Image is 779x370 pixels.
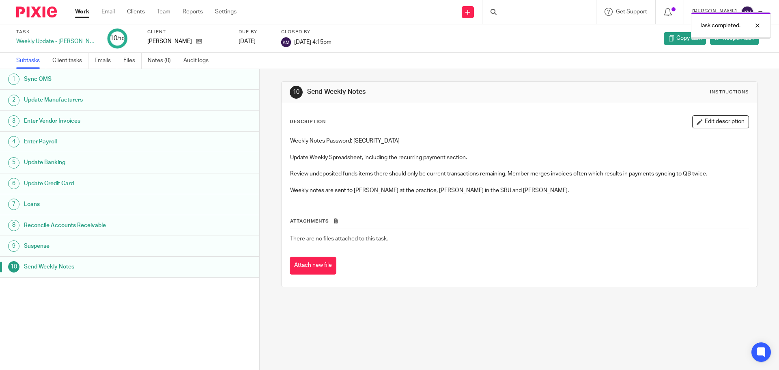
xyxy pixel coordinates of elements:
[290,186,748,195] p: Weekly notes are sent to [PERSON_NAME] at the practice, [PERSON_NAME] in the SBU and [PERSON_NAME].
[123,53,142,69] a: Files
[290,137,748,145] p: Weekly Notes Password: [SECURITY_DATA]
[24,198,176,210] h1: Loans
[8,261,19,273] div: 10
[692,115,749,128] button: Edit description
[699,22,740,30] p: Task completed.
[8,74,19,85] div: 1
[215,8,237,16] a: Settings
[8,95,19,106] div: 2
[239,29,271,35] label: Due by
[147,37,192,45] p: [PERSON_NAME]
[8,115,19,127] div: 3
[24,261,176,273] h1: Send Weekly Notes
[710,89,749,95] div: Instructions
[148,53,177,69] a: Notes (0)
[290,119,326,125] p: Description
[147,29,228,35] label: Client
[307,88,537,96] h1: Send Weekly Notes
[110,34,125,43] div: 10
[24,156,176,169] h1: Update Banking
[24,73,176,85] h1: Sync OMS
[183,8,203,16] a: Reports
[101,8,115,16] a: Email
[16,29,97,35] label: Task
[290,154,748,162] p: Update Weekly Spreadsheet, including the recurring payment section.
[16,53,46,69] a: Subtasks
[8,136,19,147] div: 4
[290,257,336,275] button: Attach new file
[127,8,145,16] a: Clients
[16,37,97,45] div: Weekly Update - [PERSON_NAME]
[16,6,57,17] img: Pixie
[294,39,331,45] span: [DATE] 4:15pm
[75,8,89,16] a: Work
[24,115,176,127] h1: Enter Vendor Invoices
[8,178,19,189] div: 6
[290,219,329,223] span: Attachments
[117,37,125,41] small: /10
[281,37,291,47] img: svg%3E
[239,37,271,45] div: [DATE]
[8,240,19,252] div: 9
[281,29,331,35] label: Closed by
[290,236,388,242] span: There are no files attached to this task.
[24,240,176,252] h1: Suspense
[24,177,176,190] h1: Update Credit Card
[183,53,215,69] a: Audit logs
[290,170,748,178] p: Review undeposited funds items there should only be current transactions remaining. Member merges...
[157,8,170,16] a: Team
[741,6,754,19] img: svg%3E
[24,136,176,148] h1: Enter Payroll
[8,157,19,169] div: 5
[8,199,19,210] div: 7
[52,53,88,69] a: Client tasks
[95,53,117,69] a: Emails
[290,86,303,99] div: 10
[8,220,19,231] div: 8
[24,94,176,106] h1: Update Manufacturers
[24,219,176,232] h1: Reconcile Accounts Receivable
